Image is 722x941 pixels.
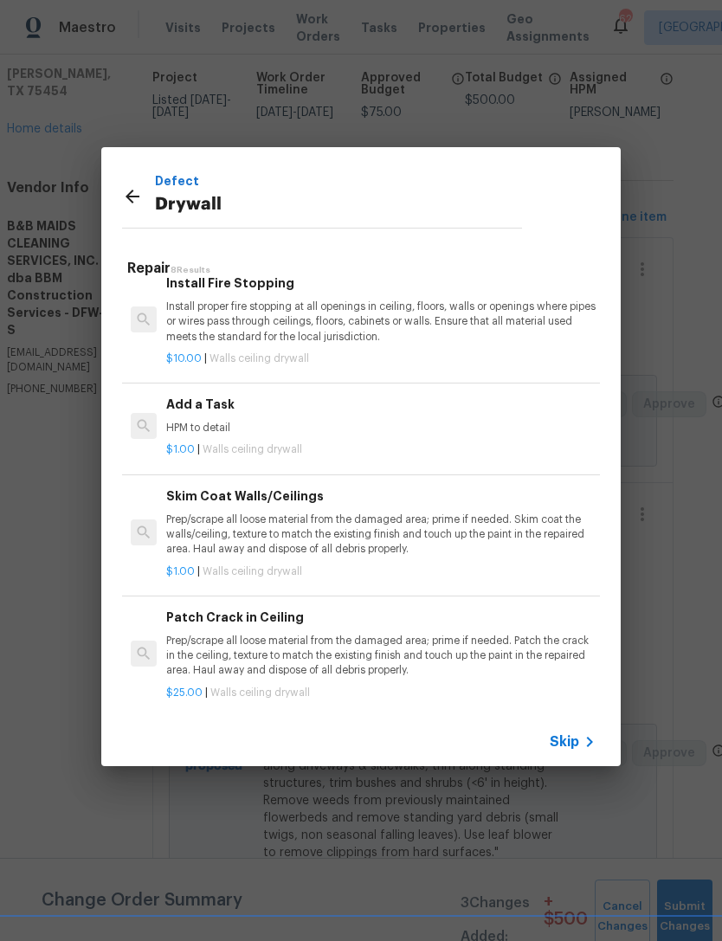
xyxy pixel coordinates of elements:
span: 8 Results [171,266,210,274]
h6: Skim Coat Walls/Ceilings [166,487,596,506]
span: Walls ceiling drywall [203,566,302,577]
span: $25.00 [166,687,203,698]
p: Install proper fire stopping at all openings in ceiling, floors, walls or openings where pipes or... [166,300,596,344]
p: | [166,686,596,700]
p: Prep/scrape all loose material from the damaged area; prime if needed. Skim coat the walls/ceilin... [166,512,596,557]
span: $1.00 [166,566,195,577]
p: | [166,351,596,366]
h6: Patch Crack in Ceiling [166,608,596,627]
h6: Install Fire Stopping [166,274,596,293]
span: $10.00 [166,353,202,364]
span: $1.00 [166,444,195,454]
span: Skip [550,733,579,751]
p: Defect [155,171,522,190]
p: HPM to detail [166,421,596,435]
span: Walls ceiling drywall [203,444,302,454]
p: | [166,564,596,579]
h5: Repair [127,260,600,278]
span: Walls ceiling drywall [210,353,309,364]
h6: Add a Task [166,395,596,414]
p: | [166,442,596,457]
p: Prep/scrape all loose material from the damaged area; prime if needed. Patch the crack in the cei... [166,634,596,678]
p: Drywall [155,191,522,219]
span: Walls ceiling drywall [210,687,310,698]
